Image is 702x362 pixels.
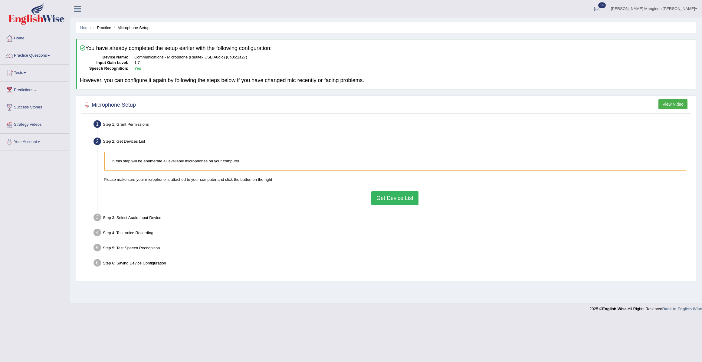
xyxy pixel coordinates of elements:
[0,65,69,80] a: Tests
[91,242,693,255] div: Step 5: Test Speech Recognition
[134,60,693,66] dd: 1.7
[0,116,69,131] a: Strategy Videos
[134,55,693,60] dd: Communications - Microphone (Realtek USB Audio) (0b05:1a27)
[80,25,91,30] a: Home
[0,134,69,149] a: Your Account
[662,307,702,311] a: Back to English Wise
[598,2,606,8] span: 19
[0,82,69,97] a: Predictions
[0,30,69,45] a: Home
[371,191,418,205] button: Get Device List
[91,227,693,240] div: Step 4: Test Voice Recording
[92,25,111,31] li: Practice
[91,118,693,132] div: Step 1: Grant Permissions
[134,66,141,71] b: Yes
[104,152,686,170] blockquote: In this step will be enumerate all available microphones on your computer
[658,99,687,109] button: View Video
[80,60,128,66] dt: Input Gain Level:
[80,45,693,51] h4: You have already completed the setup earlier with the following configuration:
[0,47,69,62] a: Practice Questions
[91,136,693,149] div: Step 2: Get Devices List
[602,307,628,311] strong: English Wise.
[80,55,128,60] dt: Device Name:
[0,99,69,114] a: Success Stories
[91,212,693,225] div: Step 3: Select Audio Input Device
[80,66,128,71] dt: Speech Recognition:
[112,25,149,31] li: Microphone Setup
[91,257,693,271] div: Step 6: Saving Device Configuration
[83,101,136,110] h2: Microphone Setup
[80,78,693,84] h4: However, you can configure it again by following the steps below if you have changed mic recently...
[589,303,702,312] div: 2025 © All Rights Reserved
[104,177,686,182] p: Please make sure your microphone is attached to your computer and click the button on the right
